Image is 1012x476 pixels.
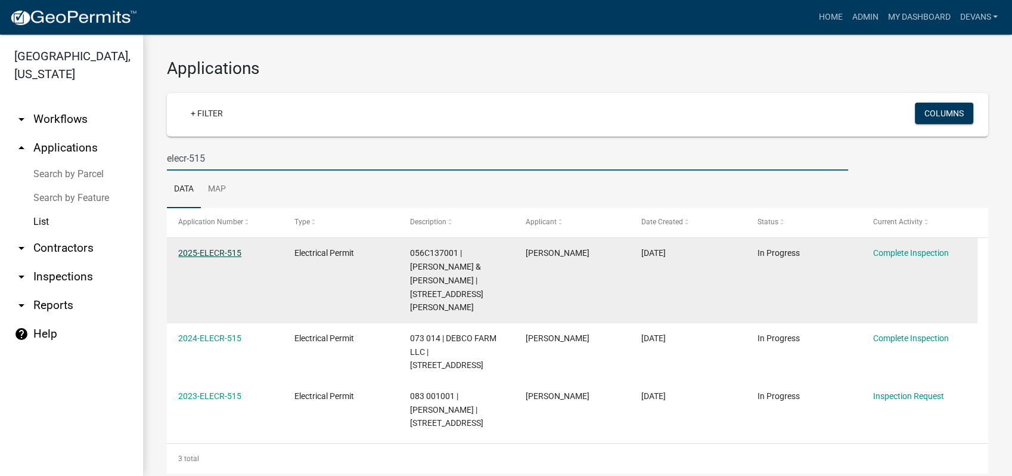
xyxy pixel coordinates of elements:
a: Home [814,6,847,29]
a: devans [955,6,1002,29]
datatable-header-cell: Application Number [167,208,283,237]
i: arrow_drop_down [14,241,29,255]
span: 056C137001 | JOYNER EARVIN L JR & SABRINA M | 294 Thomas Drive [410,248,483,312]
a: Complete Inspection [873,333,949,343]
datatable-header-cell: Type [283,208,398,237]
i: help [14,327,29,341]
input: Search for applications [167,146,848,171]
span: 083 001001 | EVANS MICHAEL | 101 Waterside Dr [410,391,483,428]
i: arrow_drop_up [14,141,29,155]
span: Corey Dobbs [526,248,589,258]
span: In Progress [758,333,800,343]
a: 2023-ELECR-515 [178,391,241,401]
a: Admin [847,6,883,29]
h3: Applications [167,58,988,79]
button: Columns [915,103,973,124]
span: Current Activity [873,218,923,226]
a: 2024-ELECR-515 [178,333,241,343]
span: Electrical Permit [294,391,353,401]
span: In Progress [758,391,800,401]
i: arrow_drop_down [14,298,29,313]
a: Map [201,171,233,209]
span: 10/03/2023 [641,391,666,401]
span: Date Created [641,218,683,226]
span: Type [294,218,309,226]
datatable-header-cell: Status [746,208,861,237]
span: 073 014 | DEBCO FARM LLC | 800 Lower Harmony Rd [410,333,496,370]
a: My Dashboard [883,6,955,29]
a: 2025-ELECR-515 [178,248,241,258]
a: Inspection Request [873,391,944,401]
datatable-header-cell: Description [399,208,514,237]
span: Joey Pyles [526,391,589,401]
span: In Progress [758,248,800,258]
span: 09/11/2025 [641,248,666,258]
a: Data [167,171,201,209]
datatable-header-cell: Current Activity [862,208,977,237]
span: 11/05/2024 [641,333,666,343]
span: Status [758,218,778,226]
i: arrow_drop_down [14,112,29,126]
span: Application Number [178,218,243,226]
div: 3 total [167,444,988,474]
span: Electrical Permit [294,248,353,258]
datatable-header-cell: Date Created [630,208,746,237]
span: Jeff Clough [526,333,589,343]
span: Applicant [526,218,557,226]
span: Description [410,218,446,226]
span: Electrical Permit [294,333,353,343]
a: Complete Inspection [873,248,949,258]
a: + Filter [181,103,232,124]
i: arrow_drop_down [14,270,29,284]
datatable-header-cell: Applicant [514,208,630,237]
